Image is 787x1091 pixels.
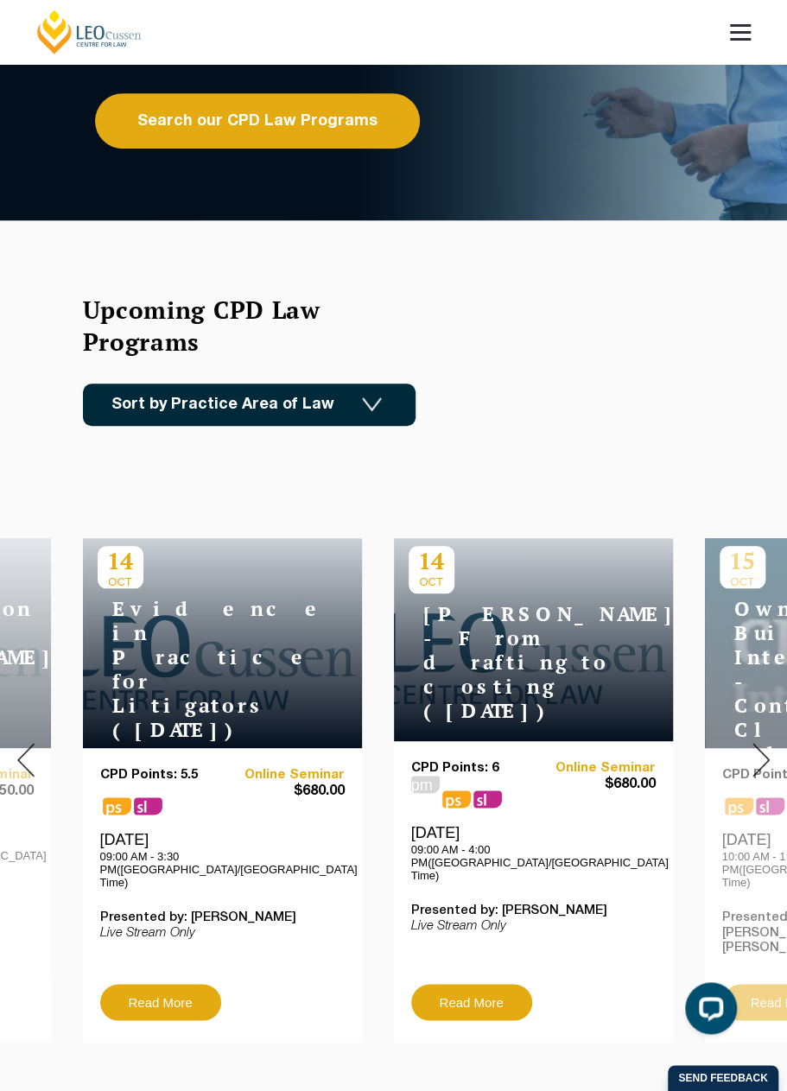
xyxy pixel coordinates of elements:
span: OCT [409,575,454,588]
a: Online Seminar [222,768,345,783]
p: Presented by: [PERSON_NAME] [100,910,345,925]
a: Sort by Practice Area of Law [83,384,416,426]
img: Next [752,743,770,777]
p: 14 [98,546,143,575]
div: [DATE] [100,830,345,889]
p: 14 [409,546,454,575]
p: 09:00 AM - 3:30 PM([GEOGRAPHIC_DATA]/[GEOGRAPHIC_DATA] Time) [100,850,345,889]
span: sl [473,790,502,808]
a: [PERSON_NAME] Centre for Law [35,9,144,55]
span: $680.00 [533,776,656,794]
p: Live Stream Only [411,918,656,933]
div: [DATE] [411,823,656,882]
iframe: LiveChat chat widget [671,975,744,1048]
p: CPD Points: 6 [411,761,534,776]
a: Read More [100,984,221,1020]
span: OCT [98,575,143,588]
a: Search our CPD Law Programs [95,93,420,149]
img: Icon [362,397,382,412]
span: sl [134,797,162,815]
span: ps [442,790,471,808]
span: ps [103,797,131,815]
span: $680.00 [222,783,345,801]
p: CPD Points: 5.5 [100,768,223,783]
h4: [PERSON_NAME] - From drafting to costing ([DATE]) [409,602,625,723]
a: Online Seminar [533,761,656,776]
p: 09:00 AM - 4:00 PM([GEOGRAPHIC_DATA]/[GEOGRAPHIC_DATA] Time) [411,843,656,882]
a: Read More [411,984,532,1020]
p: Live Stream Only [100,925,345,940]
h4: Evidence in Practice for Litigators ([DATE]) [98,597,314,742]
img: Prev [17,743,35,777]
p: Presented by: [PERSON_NAME] [411,904,656,918]
h2: Upcoming CPD Law Programs [83,294,377,358]
span: pm [411,776,440,793]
